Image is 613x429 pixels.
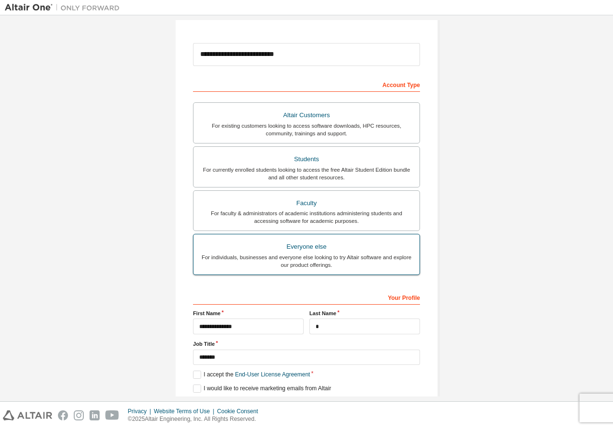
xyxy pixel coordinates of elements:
div: For currently enrolled students looking to access the free Altair Student Edition bundle and all ... [199,166,414,181]
div: Your Profile [193,289,420,305]
div: For individuals, businesses and everyone else looking to try Altair software and explore our prod... [199,253,414,269]
div: Privacy [128,407,154,415]
img: facebook.svg [58,410,68,420]
label: I would like to receive marketing emails from Altair [193,385,331,393]
label: First Name [193,309,304,317]
div: Everyone else [199,240,414,253]
img: instagram.svg [74,410,84,420]
label: I accept the [193,371,310,379]
img: linkedin.svg [90,410,100,420]
div: Faculty [199,197,414,210]
div: Altair Customers [199,109,414,122]
div: Account Type [193,77,420,92]
label: Last Name [309,309,420,317]
img: youtube.svg [105,410,119,420]
div: For faculty & administrators of academic institutions administering students and accessing softwa... [199,209,414,225]
img: altair_logo.svg [3,410,52,420]
div: For existing customers looking to access software downloads, HPC resources, community, trainings ... [199,122,414,137]
div: Students [199,153,414,166]
div: Cookie Consent [217,407,263,415]
a: End-User License Agreement [235,371,310,378]
p: © 2025 Altair Engineering, Inc. All Rights Reserved. [128,415,264,423]
img: Altair One [5,3,125,12]
label: Job Title [193,340,420,348]
div: Website Terms of Use [154,407,217,415]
